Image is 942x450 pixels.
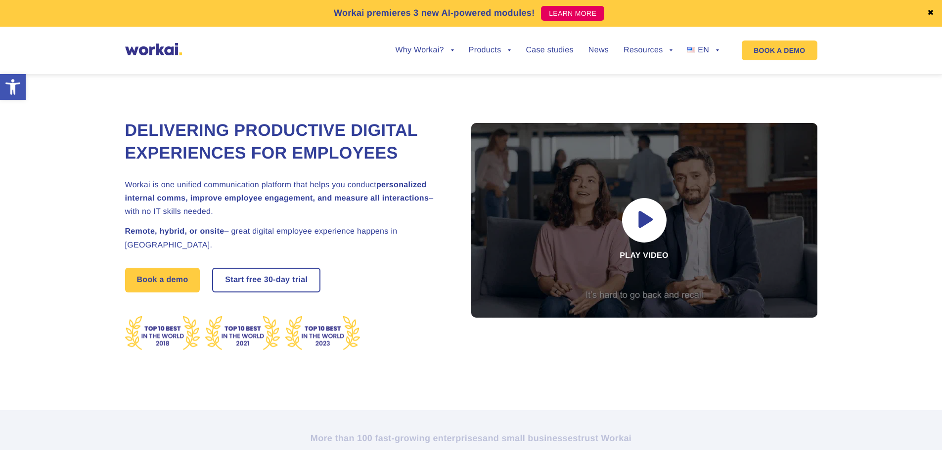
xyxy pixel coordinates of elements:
[125,120,447,165] h1: Delivering Productive Digital Experiences for Employees
[264,276,290,284] i: 30-day
[471,123,817,318] div: Play video
[125,268,200,292] a: Book a demo
[624,46,673,54] a: Resources
[125,178,447,219] h2: Workai is one unified communication platform that helps you conduct – with no IT skills needed.
[526,46,573,54] a: Case studies
[742,41,817,60] a: BOOK A DEMO
[541,6,604,21] a: LEARN MORE
[698,46,709,54] span: EN
[125,225,447,251] h2: – great digital employee experience happens in [GEOGRAPHIC_DATA].
[213,269,319,291] a: Start free30-daytrial
[469,46,511,54] a: Products
[927,9,934,17] a: ✖
[483,433,578,443] i: and small businesses
[588,46,609,54] a: News
[125,227,224,236] strong: Remote, hybrid, or onsite
[395,46,453,54] a: Why Workai?
[334,6,535,20] p: Workai premieres 3 new AI-powered modules!
[197,432,746,444] h2: More than 100 fast-growing enterprises trust Workai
